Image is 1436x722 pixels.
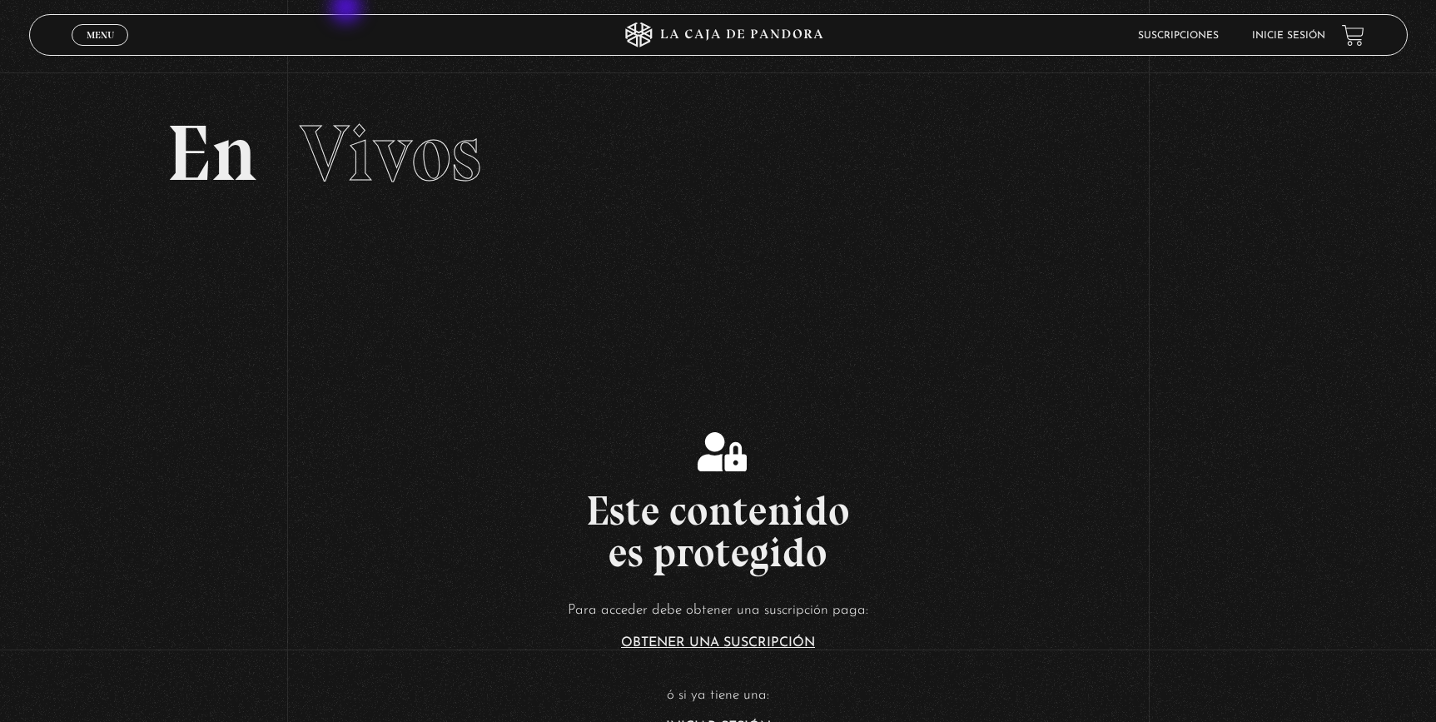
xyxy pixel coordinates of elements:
[1342,24,1364,47] a: View your shopping cart
[166,114,1270,193] h2: En
[87,30,114,40] span: Menu
[300,106,481,201] span: Vivos
[1138,31,1219,41] a: Suscripciones
[621,636,815,650] a: Obtener una suscripción
[81,44,120,56] span: Cerrar
[1252,31,1325,41] a: Inicie sesión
